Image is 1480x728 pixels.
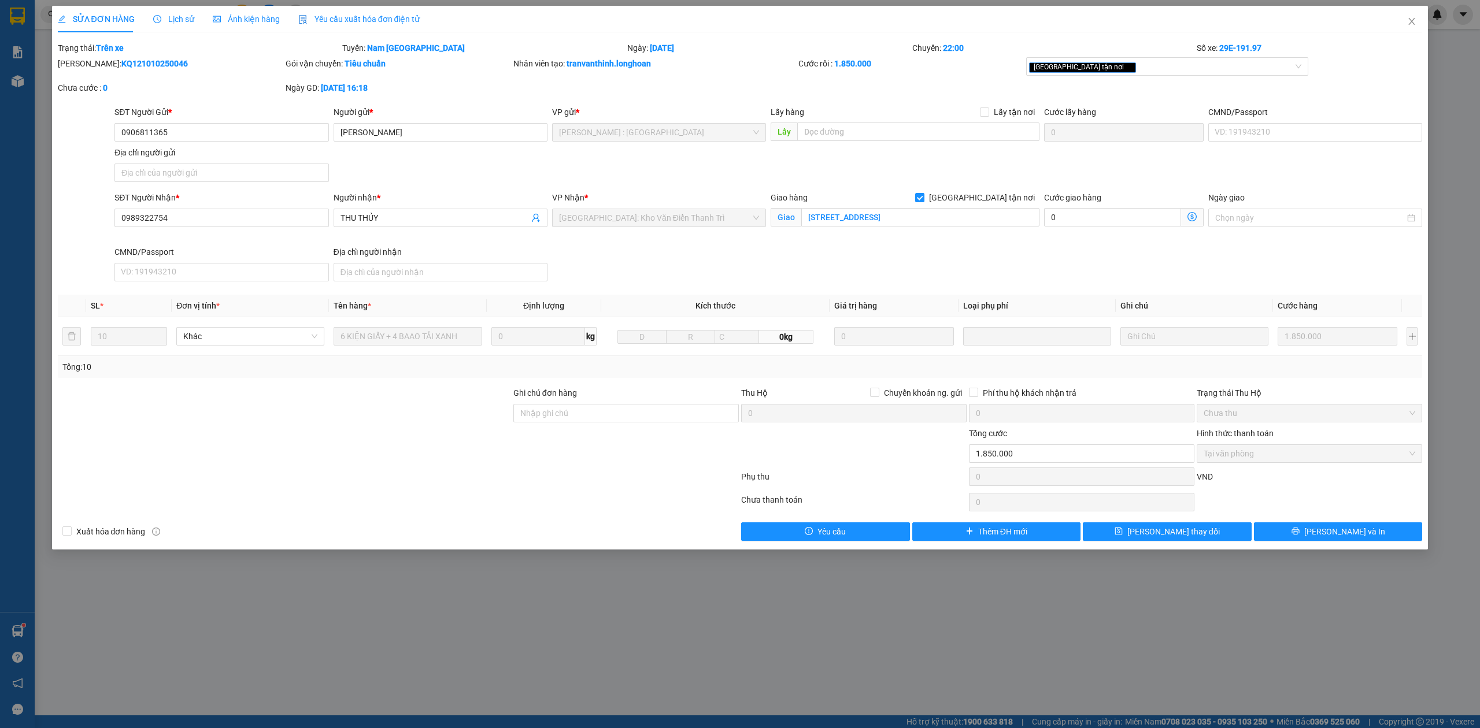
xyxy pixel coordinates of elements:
div: Địa chỉ người nhận [334,246,547,258]
span: plus [965,527,974,536]
div: Tuyến: [341,42,626,54]
div: Trạng thái: [57,42,342,54]
input: D [617,330,667,344]
div: Người nhận [334,191,547,204]
label: Cước giao hàng [1044,193,1101,202]
span: SỬA ĐƠN HÀNG [58,14,135,24]
b: 1.850.000 [834,59,871,68]
button: save[PERSON_NAME] thay đổi [1083,522,1252,541]
b: KQ121010250046 [121,59,188,68]
span: Ảnh kiện hàng [213,14,280,24]
input: Cước lấy hàng [1044,123,1204,142]
div: SĐT Người Nhận [114,191,328,204]
span: exclamation-circle [805,527,813,536]
input: Ngày giao [1215,211,1405,224]
div: Tổng: 10 [62,361,571,373]
span: Giao [771,208,801,226]
div: Nhân viên tạo: [513,57,796,70]
div: Chuyến: [911,42,1196,54]
span: Chưa thu [1204,404,1415,422]
div: Cước rồi : [798,57,1024,70]
span: [PERSON_NAME] thay đổi [1127,525,1220,538]
span: Lịch sử [153,14,194,24]
span: info-circle [152,528,160,536]
span: close [1126,64,1131,70]
span: picture [213,15,221,23]
button: printer[PERSON_NAME] và In [1254,522,1423,541]
span: Tổng cước [969,429,1007,438]
div: Chưa cước : [58,81,283,94]
label: Ngày giao [1208,193,1245,202]
b: [DATE] [650,43,674,53]
span: Phí thu hộ khách nhận trả [978,387,1081,399]
b: Tiêu chuẩn [345,59,386,68]
div: Ngày GD: [286,81,511,94]
b: 22:00 [943,43,964,53]
span: Hồ Chí Minh : Kho Quận 12 [559,124,759,141]
span: SL [91,301,100,310]
label: Hình thức thanh toán [1197,429,1274,438]
span: Thêm ĐH mới [978,525,1027,538]
input: 0 [1278,327,1397,346]
span: Giá trị hàng [834,301,877,310]
span: user-add [531,213,541,222]
span: [GEOGRAPHIC_DATA] tận nơi [1029,62,1136,73]
input: Ghi chú đơn hàng [513,404,739,422]
span: kg [585,327,597,346]
input: Giao tận nơi [801,208,1039,226]
input: C [715,330,759,344]
b: Nam [GEOGRAPHIC_DATA] [367,43,465,53]
div: [PERSON_NAME]: [58,57,283,70]
span: [GEOGRAPHIC_DATA] tận nơi [924,191,1039,204]
div: Chưa thanh toán [740,493,968,514]
span: Đơn vị tính [176,301,220,310]
img: icon [298,15,308,24]
span: Xuất hóa đơn hàng [72,525,150,538]
span: VND [1197,472,1213,481]
th: Loại phụ phí [959,295,1116,317]
button: Close [1396,6,1428,38]
div: Trạng thái Thu Hộ [1197,387,1422,399]
button: plusThêm ĐH mới [912,522,1081,541]
span: clock-circle [153,15,161,23]
span: Lấy tận nơi [989,106,1039,118]
span: Hà Nội: Kho Văn Điển Thanh Trì [559,209,759,226]
span: VP Nhận [552,193,584,202]
div: CMND/Passport [114,246,328,258]
span: dollar-circle [1187,212,1197,221]
div: CMND/Passport [1208,106,1422,118]
span: Thu Hộ [741,388,768,398]
b: 0 [103,83,108,92]
input: 0 [834,327,954,346]
div: VP gửi [552,106,766,118]
b: Trên xe [96,43,124,53]
span: 0kg [759,330,813,344]
button: plus [1407,327,1418,346]
button: delete [62,327,81,346]
span: Kích thước [695,301,735,310]
div: Người gửi [334,106,547,118]
button: exclamation-circleYêu cầu [741,522,910,541]
input: Ghi Chú [1120,327,1268,346]
span: Định lượng [523,301,564,310]
input: R [666,330,715,344]
b: 29E-191.97 [1219,43,1261,53]
div: SĐT Người Gửi [114,106,328,118]
input: Dọc đường [797,122,1039,141]
b: tranvanthinh.longhoan [567,59,651,68]
span: Lấy [771,122,797,141]
div: Địa chỉ người gửi [114,146,328,159]
th: Ghi chú [1116,295,1273,317]
div: Ngày: [626,42,911,54]
div: Số xe: [1196,42,1423,54]
div: Gói vận chuyển: [286,57,511,70]
label: Ghi chú đơn hàng [513,388,577,398]
span: Tên hàng [334,301,371,310]
b: [DATE] 16:18 [321,83,368,92]
input: Địa chỉ của người nhận [334,263,547,281]
span: Cước hàng [1278,301,1318,310]
span: edit [58,15,66,23]
span: Chuyển khoản ng. gửi [879,387,967,399]
input: Cước giao hàng [1044,208,1181,226]
span: printer [1292,527,1300,536]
